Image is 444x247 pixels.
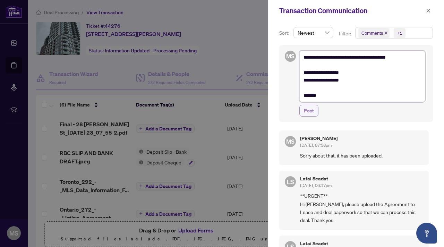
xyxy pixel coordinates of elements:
p: Sort: [279,29,291,37]
h5: [PERSON_NAME] [300,136,338,141]
span: LS [287,177,294,187]
button: Open asap [416,223,437,244]
p: Filter: [339,30,352,37]
span: Comments [361,29,383,36]
h5: Latai Seadat [300,176,332,181]
span: [DATE], 07:58pm [300,143,332,148]
span: Post [304,105,314,116]
span: **URGENT** Hi [PERSON_NAME], please upload the Agreement to Lease and deal paperwork so that we c... [300,192,423,224]
span: Newest [298,27,329,38]
h5: Latai Seadat [300,241,332,246]
span: Sorry about that. it has been uploaded. [300,152,423,160]
span: close [384,31,388,35]
div: Transaction Communication [279,6,424,16]
span: [DATE], 06:17pm [300,183,332,188]
span: MS [286,52,294,61]
button: Post [299,105,318,117]
span: close [426,8,431,13]
span: MS [286,137,294,146]
span: Comments [358,28,390,38]
div: +1 [397,29,402,36]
